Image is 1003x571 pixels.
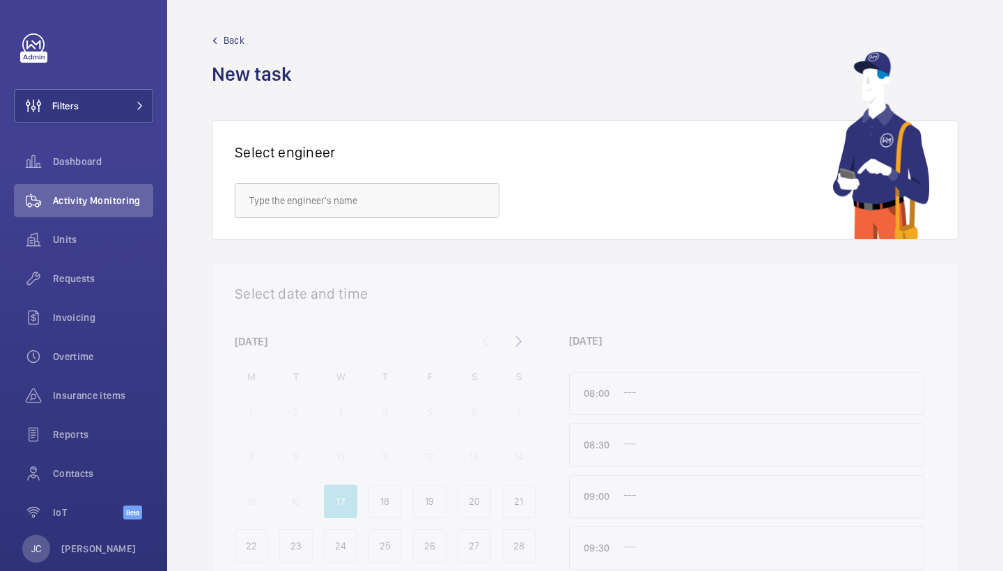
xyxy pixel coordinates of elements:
p: JC [31,542,41,556]
span: IoT [53,506,123,519]
span: Activity Monitoring [53,194,153,208]
span: Beta [123,506,142,519]
img: mechanic using app [832,52,930,239]
span: Filters [52,99,79,113]
span: Invoicing [53,311,153,324]
button: Filters [14,89,153,123]
input: Type the engineer's name [235,183,499,218]
span: Overtime [53,350,153,363]
h1: New task [212,61,300,87]
span: Contacts [53,467,153,480]
span: Requests [53,272,153,285]
span: Back [224,33,244,47]
span: Dashboard [53,155,153,169]
span: Reports [53,428,153,441]
p: [PERSON_NAME] [61,542,137,556]
span: Units [53,233,153,247]
h1: Select engineer [235,143,336,161]
span: Insurance items [53,389,153,402]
